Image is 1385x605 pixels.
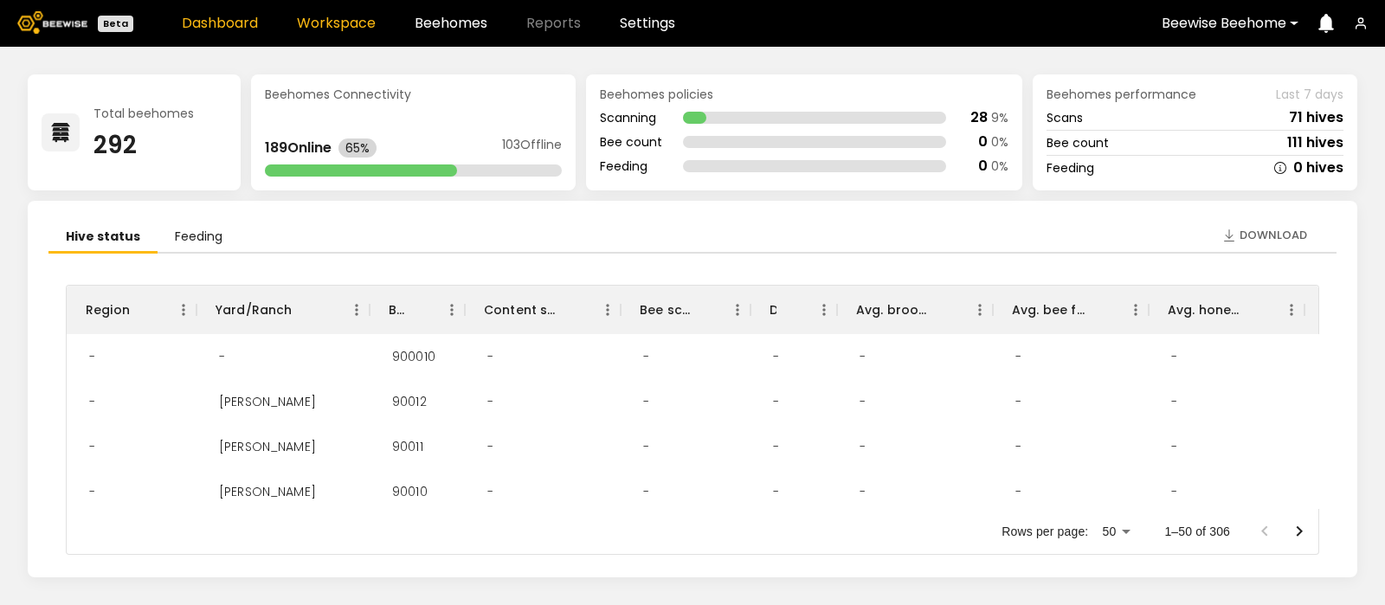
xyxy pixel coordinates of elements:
[1276,88,1343,100] span: Last 7 days
[837,286,993,334] div: Avg. brood frames
[389,286,404,334] div: BH ID
[750,286,837,334] div: Dead hives
[93,107,194,119] div: Total beehomes
[1002,469,1035,514] div: -
[978,135,988,149] div: 0
[1047,162,1094,174] div: Feeding
[370,286,465,334] div: BH ID
[776,298,801,322] button: Sort
[75,334,109,379] div: -
[620,16,675,30] a: Settings
[1289,111,1343,125] div: 71 hives
[770,286,776,334] div: Dead hives
[415,16,487,30] a: Beehomes
[1282,514,1317,549] button: Go to next page
[75,424,109,469] div: -
[484,286,560,334] div: Content scan hives
[265,141,332,155] div: 189 Online
[759,379,793,424] div: -
[629,379,663,424] div: -
[338,138,377,158] div: 65%
[600,136,662,148] div: Bee count
[48,222,158,254] li: Hive status
[629,334,663,379] div: -
[629,424,663,469] div: -
[1149,286,1304,334] div: Avg. honey frames
[1002,379,1035,424] div: -
[378,469,441,514] div: 90010
[473,379,507,424] div: -
[629,469,663,514] div: -
[993,286,1149,334] div: Avg. bee frames
[759,424,793,469] div: -
[759,334,793,379] div: -
[1002,424,1035,469] div: -
[130,298,154,322] button: Sort
[1047,137,1109,149] div: Bee count
[171,297,196,323] button: Menu
[1287,136,1343,150] div: 111 hives
[378,424,437,469] div: 90011
[293,298,317,322] button: Sort
[205,379,330,424] div: Stella
[967,297,993,323] button: Menu
[1002,334,1035,379] div: -
[991,112,1008,124] div: 9 %
[1047,88,1196,100] span: Beehomes performance
[265,88,562,100] div: Beehomes Connectivity
[640,286,690,334] div: Bee scan hives
[600,112,662,124] div: Scanning
[991,160,1008,172] div: 0 %
[846,469,879,514] div: -
[465,286,621,334] div: Content scan hives
[1244,298,1268,322] button: Sort
[1157,334,1191,379] div: -
[846,424,879,469] div: -
[297,16,376,30] a: Workspace
[1313,469,1347,514] div: -
[378,334,449,379] div: 900010
[205,424,330,469] div: Stella
[473,334,507,379] div: -
[526,16,581,30] span: Reports
[690,298,714,322] button: Sort
[1157,424,1191,469] div: -
[595,297,621,323] button: Menu
[1012,286,1088,334] div: Avg. bee frames
[439,297,465,323] button: Menu
[1157,379,1191,424] div: -
[182,16,258,30] a: Dashboard
[344,297,370,323] button: Menu
[1095,519,1137,544] div: 50
[473,469,507,514] div: -
[404,298,428,322] button: Sort
[1313,334,1347,379] div: -
[856,286,932,334] div: Avg. brood frames
[1313,379,1347,424] div: -
[205,334,239,379] div: -
[560,298,584,322] button: Sort
[1240,227,1307,244] span: Download
[725,297,750,323] button: Menu
[846,379,879,424] div: -
[621,286,750,334] div: Bee scan hives
[759,469,793,514] div: -
[1088,298,1112,322] button: Sort
[216,286,293,334] div: Yard/Ranch
[1293,161,1343,175] div: 0 hives
[1313,424,1347,469] div: -
[1123,297,1149,323] button: Menu
[600,160,662,172] div: Feeding
[502,138,562,158] div: 103 Offline
[978,159,988,173] div: 0
[378,379,441,424] div: 90012
[158,222,240,254] li: Feeding
[1279,297,1304,323] button: Menu
[1164,523,1230,540] p: 1–50 of 306
[93,133,194,158] div: 292
[67,286,196,334] div: Region
[205,469,330,514] div: Stella
[196,286,370,334] div: Yard/Ranch
[75,469,109,514] div: -
[1157,469,1191,514] div: -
